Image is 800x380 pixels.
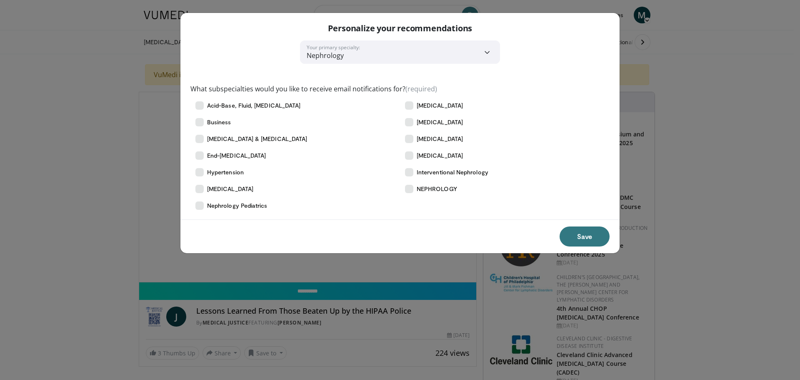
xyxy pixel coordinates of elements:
[207,151,266,160] span: End-[MEDICAL_DATA]
[207,168,244,176] span: Hypertension
[417,185,457,193] span: NEPHROLOGY
[207,101,300,110] span: Acid-Base, Fluid, [MEDICAL_DATA]
[190,84,437,94] label: What subspecialties would you like to receive email notifications for?
[207,185,253,193] span: [MEDICAL_DATA]
[207,135,307,143] span: [MEDICAL_DATA] & [MEDICAL_DATA]
[328,23,472,34] p: Personalize your recommendations
[405,84,437,93] span: (required)
[207,201,267,210] span: Nephrology Pediatrics
[417,151,463,160] span: [MEDICAL_DATA]
[417,168,488,176] span: Interventional Nephrology
[207,118,231,126] span: Business
[417,118,463,126] span: [MEDICAL_DATA]
[417,101,463,110] span: [MEDICAL_DATA]
[560,226,610,247] button: Save
[417,135,463,143] span: [MEDICAL_DATA]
